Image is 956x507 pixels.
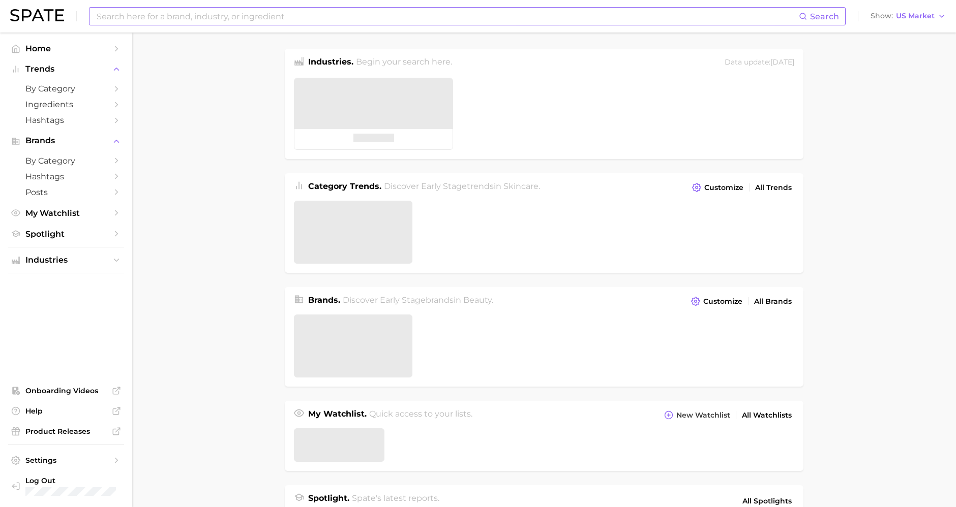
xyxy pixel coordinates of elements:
span: Ingredients [25,100,107,109]
span: Trends [25,65,107,74]
span: Discover Early Stage brands in . [343,295,494,305]
span: All Trends [755,183,792,192]
span: Posts [25,187,107,197]
span: My Watchlist [25,208,107,218]
a: Product Releases [8,424,124,439]
a: Spotlight [8,226,124,242]
a: Onboarding Videos [8,383,124,398]
span: US Market [896,13,935,19]
input: Search here for a brand, industry, or ingredient [96,8,799,25]
span: Help [25,406,107,416]
h1: My Watchlist. [308,408,367,422]
button: Trends [8,61,124,77]
a: Ingredients [8,97,124,112]
a: Hashtags [8,169,124,184]
span: New Watchlist [676,411,730,420]
a: All Brands [752,295,794,308]
span: Product Releases [25,427,107,436]
h2: Begin your search here. [356,56,453,70]
span: Hashtags [25,172,107,181]
span: beauty [464,295,492,305]
span: by Category [25,84,107,93]
img: SPATE [10,9,64,21]
span: All Spotlights [742,495,792,507]
a: Posts [8,184,124,200]
span: Customize [703,297,742,306]
span: All Brands [754,297,792,306]
button: ShowUS Market [868,10,948,23]
a: Log out. Currently logged in with e-mail ykkim110@cosrx.co.kr. [8,473,124,499]
span: All Watchlists [742,411,792,420]
a: All Trends [753,181,794,195]
button: New Watchlist [662,408,733,422]
a: Help [8,403,124,419]
button: Brands [8,133,124,148]
span: Discover Early Stage trends in . [384,181,541,191]
button: Industries [8,252,124,268]
button: Customize [689,294,745,308]
span: Settings [25,456,107,465]
a: Home [8,41,124,56]
span: Log Out [25,476,116,485]
button: Customize [690,180,746,195]
a: Settings [8,453,124,468]
span: Show [871,13,893,19]
h1: Industries. [308,56,353,70]
h2: Quick access to your lists. [370,408,473,422]
span: Onboarding Videos [25,386,107,395]
a: by Category [8,153,124,169]
span: Brands [25,136,107,145]
span: Search [810,12,839,21]
span: Customize [704,183,743,192]
a: Hashtags [8,112,124,128]
div: Data update: [DATE] [725,56,794,70]
span: Category Trends . [308,181,381,191]
span: Industries [25,256,107,265]
a: My Watchlist [8,205,124,221]
span: skincare [504,181,539,191]
span: Hashtags [25,115,107,125]
a: All Watchlists [739,408,794,422]
span: Brands . [308,295,340,305]
span: by Category [25,156,107,166]
span: Home [25,44,107,53]
span: Spotlight [25,229,107,239]
a: by Category [8,81,124,97]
